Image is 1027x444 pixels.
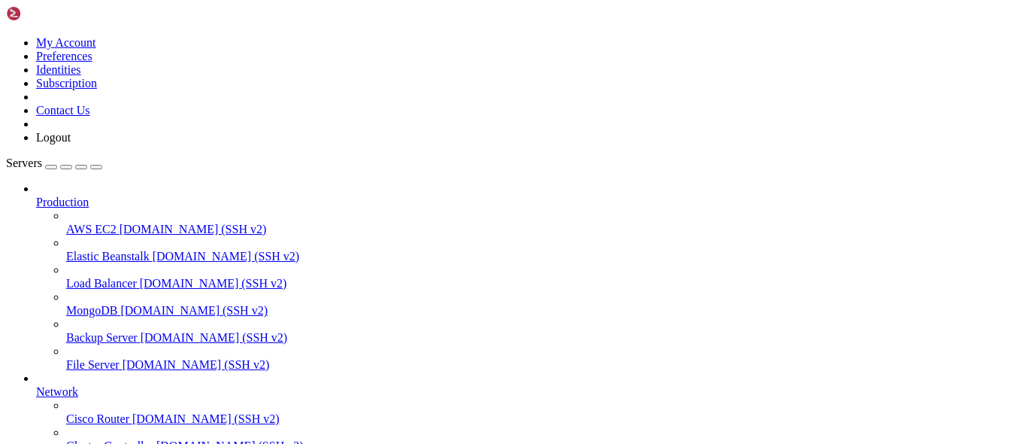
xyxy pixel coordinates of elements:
[36,196,89,208] span: Production
[66,304,1021,318] a: MongoDB [DOMAIN_NAME] (SSH v2)
[36,77,97,90] a: Subscription
[140,277,287,290] span: [DOMAIN_NAME] (SSH v2)
[6,157,102,169] a: Servers
[66,263,1021,290] li: Load Balancer [DOMAIN_NAME] (SSH v2)
[36,196,1021,209] a: Production
[66,304,117,317] span: MongoDB
[66,358,1021,372] a: File Server [DOMAIN_NAME] (SSH v2)
[66,318,1021,345] li: Backup Server [DOMAIN_NAME] (SSH v2)
[66,345,1021,372] li: File Server [DOMAIN_NAME] (SSH v2)
[6,6,92,21] img: Shellngn
[36,182,1021,372] li: Production
[120,223,267,236] span: [DOMAIN_NAME] (SSH v2)
[141,331,288,344] span: [DOMAIN_NAME] (SSH v2)
[66,209,1021,236] li: AWS EC2 [DOMAIN_NAME] (SSH v2)
[36,104,90,117] a: Contact Us
[36,385,1021,399] a: Network
[6,157,42,169] span: Servers
[66,412,1021,426] a: Cisco Router [DOMAIN_NAME] (SSH v2)
[66,331,1021,345] a: Backup Server [DOMAIN_NAME] (SSH v2)
[66,223,117,236] span: AWS EC2
[36,131,71,144] a: Logout
[153,250,300,263] span: [DOMAIN_NAME] (SSH v2)
[66,236,1021,263] li: Elastic Beanstalk [DOMAIN_NAME] (SSH v2)
[66,399,1021,426] li: Cisco Router [DOMAIN_NAME] (SSH v2)
[36,385,78,398] span: Network
[66,412,129,425] span: Cisco Router
[36,36,96,49] a: My Account
[123,358,270,371] span: [DOMAIN_NAME] (SSH v2)
[66,223,1021,236] a: AWS EC2 [DOMAIN_NAME] (SSH v2)
[66,358,120,371] span: File Server
[36,50,92,62] a: Preferences
[66,250,1021,263] a: Elastic Beanstalk [DOMAIN_NAME] (SSH v2)
[66,290,1021,318] li: MongoDB [DOMAIN_NAME] (SSH v2)
[120,304,268,317] span: [DOMAIN_NAME] (SSH v2)
[132,412,280,425] span: [DOMAIN_NAME] (SSH v2)
[66,250,150,263] span: Elastic Beanstalk
[66,277,1021,290] a: Load Balancer [DOMAIN_NAME] (SSH v2)
[36,63,81,76] a: Identities
[66,331,138,344] span: Backup Server
[66,277,137,290] span: Load Balancer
